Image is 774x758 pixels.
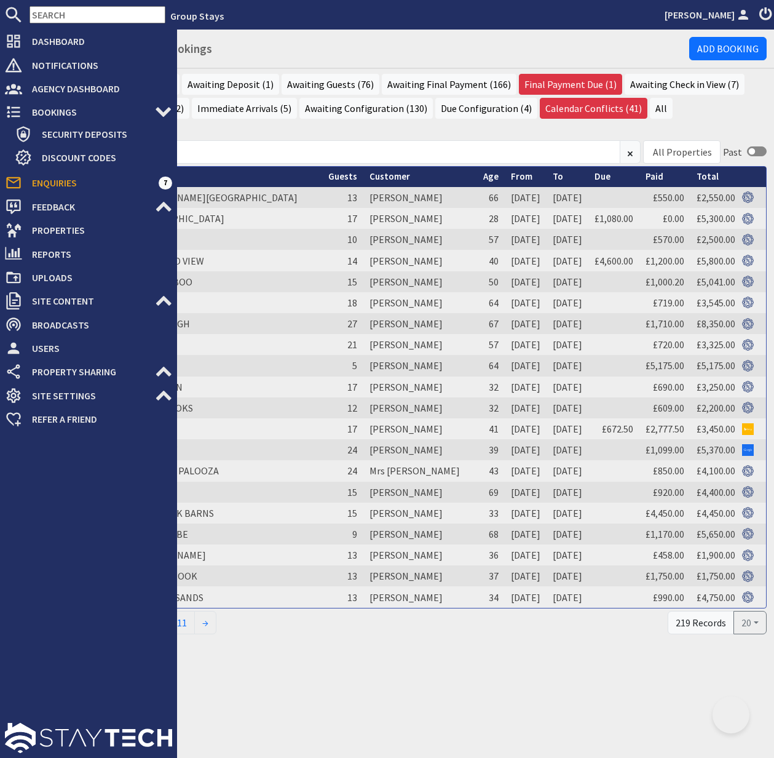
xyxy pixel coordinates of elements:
span: Enquiries [22,173,159,193]
td: [DATE] [547,271,588,292]
a: [PERSON_NAME] [665,7,752,22]
a: Users [5,338,172,358]
a: £5,175.00 [697,359,735,372]
a: £4,600.00 [594,255,633,267]
a: Reports [5,244,172,264]
span: Uploads [22,268,172,287]
span: 13 [347,570,357,582]
td: [DATE] [505,503,547,524]
td: 66 [477,187,505,208]
td: 64 [477,355,505,376]
a: £609.00 [653,402,684,414]
a: £5,650.00 [697,528,735,540]
a: Awaiting Check in View (7) [625,74,744,95]
a: £1,710.00 [646,317,684,330]
td: 57 [477,334,505,355]
span: Properties [22,220,172,240]
a: Bookings [5,102,172,122]
a: £990.00 [653,591,684,604]
td: [DATE] [547,377,588,397]
a: £5,370.00 [697,444,735,456]
td: [PERSON_NAME] [363,292,477,313]
img: Referer: Group Stays [742,213,754,225]
a: £5,041.00 [697,276,735,288]
a: £5,300.00 [697,212,735,225]
img: Referer: Group Stays [742,381,754,393]
td: [DATE] [547,355,588,376]
a: Notifications [5,55,172,75]
img: Referer: Group Stays [742,528,754,540]
a: Final Payment Due (1) [519,74,622,95]
td: [PERSON_NAME] [363,334,477,355]
a: £0.00 [663,212,684,225]
span: 15 [347,486,357,498]
a: £8,350.00 [697,317,735,330]
a: £1,200.00 [646,255,684,267]
span: Users [22,338,172,358]
a: £920.00 [653,486,684,498]
span: Bookings [22,102,155,122]
span: Site Settings [22,386,155,405]
a: Total [697,170,719,182]
td: [PERSON_NAME] [363,397,477,418]
span: Feedback [22,197,155,217]
a: To [553,170,563,182]
a: £3,545.00 [697,297,735,309]
td: [DATE] [547,292,588,313]
a: £1,750.00 [646,570,684,582]
td: 32 [477,397,505,418]
td: [DATE] [505,545,547,565]
img: Referer: Group Stays [742,591,754,603]
a: £1,099.00 [646,444,684,456]
span: 5 [352,359,357,372]
td: 68 [477,524,505,545]
td: [PERSON_NAME] [363,545,477,565]
a: £5,175.00 [646,359,684,372]
span: Dashboard [22,31,172,51]
td: 32 [477,377,505,397]
a: Property Sharing [5,362,172,381]
span: 10 [347,233,357,245]
td: [DATE] [505,355,547,376]
td: [PERSON_NAME] [363,482,477,503]
td: [PERSON_NAME] [363,208,477,229]
span: Refer a Friend [22,409,172,429]
span: 15 [347,276,357,288]
td: 40 [477,250,505,271]
img: Referer: Group Stays [742,234,754,245]
img: Referer: Group Stays [742,570,754,582]
a: Calendar Conflicts (41) [540,98,647,119]
td: [DATE] [547,187,588,208]
a: Agency Dashboard [5,79,172,98]
span: Notifications [22,55,172,75]
td: 39 [477,439,505,460]
td: 67 [477,313,505,334]
a: Add Booking [689,37,767,60]
a: £5,800.00 [697,255,735,267]
a: → [194,611,216,634]
td: [DATE] [547,313,588,334]
a: Awaiting Deposit (1) [182,74,279,95]
span: Discount Codes [32,148,172,167]
td: [DATE] [505,565,547,586]
span: Broadcasts [22,315,172,335]
img: Referer: Bing [742,423,754,435]
td: [DATE] [547,565,588,586]
a: Security Deposits [15,124,172,144]
span: 14 [347,255,357,267]
a: £1,000.20 [646,276,684,288]
div: Past [723,145,742,159]
span: 17 [347,212,357,225]
a: Awaiting Configuration (130) [299,98,433,119]
a: £1,900.00 [697,549,735,561]
td: [PERSON_NAME] [363,250,477,271]
td: [PERSON_NAME] [363,313,477,334]
td: [DATE] [547,418,588,439]
td: [DATE] [505,439,547,460]
span: 18 [347,297,357,309]
span: 24 [347,444,357,456]
a: £570.00 [653,233,684,245]
a: Due Configuration (4) [435,98,537,119]
td: [DATE] [505,397,547,418]
div: 219 Records [668,611,734,634]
